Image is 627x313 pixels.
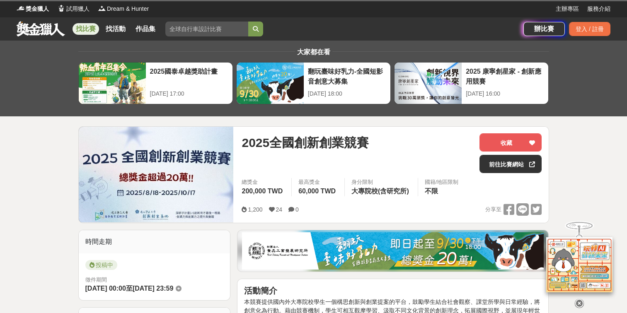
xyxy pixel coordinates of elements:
span: 0 [295,206,299,213]
span: Dream & Hunter [107,5,149,13]
span: 獎金獵人 [26,5,49,13]
span: 投稿中 [85,260,117,270]
span: 60,000 TWD [298,188,336,195]
a: 找比賽 [73,23,99,35]
div: 2025 康寧創星家 - 創新應用競賽 [466,67,544,85]
span: 試用獵人 [66,5,90,13]
div: 翻玩臺味好乳力-全國短影音創意大募集 [308,67,386,85]
img: Logo [17,4,25,12]
input: 全球自行車設計比賽 [165,22,248,36]
span: 1,200 [248,206,262,213]
div: 時間走期 [79,230,230,253]
span: 大家都在看 [295,48,332,55]
span: 最高獎金 [298,178,338,186]
strong: 活動簡介 [244,286,277,295]
img: Logo [98,4,106,12]
a: 服務介紹 [587,5,610,13]
a: Logo獎金獵人 [17,5,49,13]
a: 主辦專區 [556,5,579,13]
span: 至 [126,285,133,292]
a: 2025 康寧創星家 - 創新應用競賽[DATE] 16:00 [394,62,549,104]
a: LogoDream & Hunter [98,5,149,13]
a: 找活動 [102,23,129,35]
a: 辦比賽 [523,22,565,36]
div: 國籍/地區限制 [425,178,459,186]
img: Logo [57,4,65,12]
span: 24 [276,206,283,213]
div: 登入 / 註冊 [569,22,610,36]
span: 大專院校(含研究所) [351,188,409,195]
span: 總獎金 [242,178,285,186]
button: 收藏 [479,133,542,152]
span: 分享至 [485,203,501,216]
div: 身分限制 [351,178,411,186]
div: [DATE] 17:00 [150,89,228,98]
div: [DATE] 16:00 [466,89,544,98]
div: [DATE] 18:00 [308,89,386,98]
img: Cover Image [79,127,234,222]
a: 翻玩臺味好乳力-全國短影音創意大募集[DATE] 18:00 [236,62,391,104]
span: [DATE] 23:59 [133,285,173,292]
img: d2146d9a-e6f6-4337-9592-8cefde37ba6b.png [546,234,612,289]
span: [DATE] 00:00 [85,285,126,292]
a: Logo試用獵人 [57,5,90,13]
img: 1c81a89c-c1b3-4fd6-9c6e-7d29d79abef5.jpg [242,232,544,270]
span: 200,000 TWD [242,188,283,195]
span: 2025全國創新創業競賽 [242,133,369,152]
a: 前往比賽網站 [479,155,542,173]
span: 不限 [425,188,438,195]
span: 徵件期間 [85,277,107,283]
div: 2025國泰卓越獎助計畫 [150,67,228,85]
a: 2025國泰卓越獎助計畫[DATE] 17:00 [78,62,233,104]
a: 作品集 [132,23,159,35]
